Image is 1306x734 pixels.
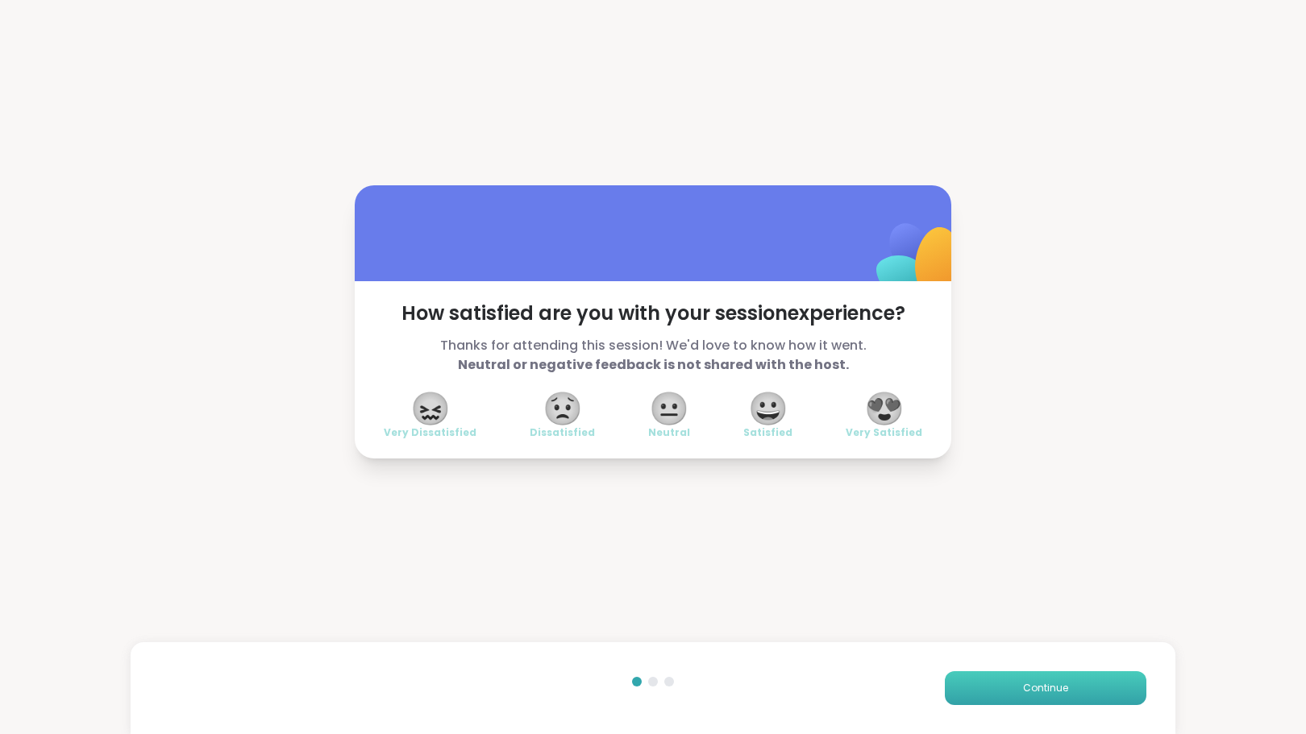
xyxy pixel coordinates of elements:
[748,394,788,423] span: 😀
[743,426,792,439] span: Satisfied
[649,394,689,423] span: 😐
[945,671,1146,705] button: Continue
[458,355,849,374] b: Neutral or negative feedback is not shared with the host.
[864,394,905,423] span: 😍
[410,394,451,423] span: 😖
[543,394,583,423] span: 😟
[846,426,922,439] span: Very Satisfied
[1023,681,1068,695] span: Continue
[384,336,922,375] span: Thanks for attending this session! We'd love to know how it went.
[648,426,690,439] span: Neutral
[384,301,922,326] span: How satisfied are you with your session experience?
[384,426,476,439] span: Very Dissatisfied
[530,426,595,439] span: Dissatisfied
[838,181,999,342] img: ShareWell Logomark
